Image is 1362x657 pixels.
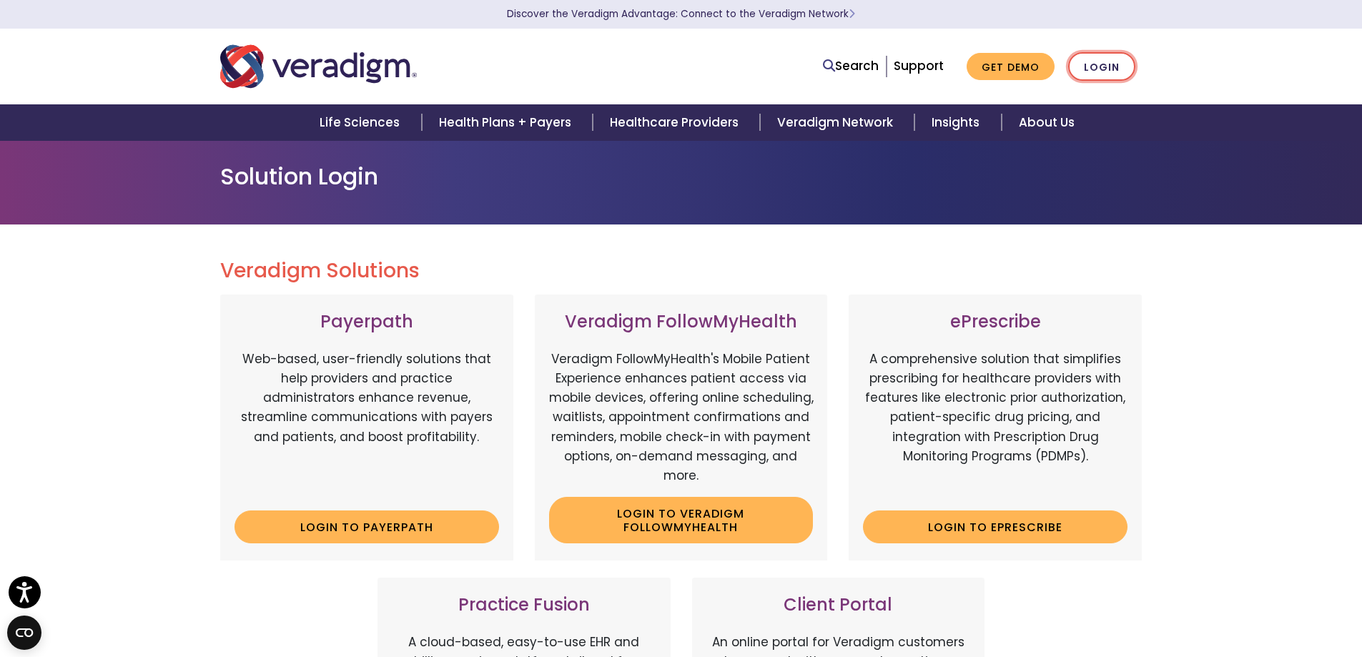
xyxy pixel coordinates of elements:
[220,259,1143,283] h2: Veradigm Solutions
[914,104,1001,141] a: Insights
[422,104,593,141] a: Health Plans + Payers
[1068,52,1135,81] a: Login
[1002,104,1092,141] a: About Us
[823,56,879,76] a: Search
[549,350,814,485] p: Veradigm FollowMyHealth's Mobile Patient Experience enhances patient access via mobile devices, o...
[220,163,1143,190] h1: Solution Login
[302,104,421,141] a: Life Sciences
[863,510,1127,543] a: Login to ePrescribe
[849,7,855,21] span: Learn More
[549,497,814,543] a: Login to Veradigm FollowMyHealth
[392,595,656,616] h3: Practice Fusion
[220,43,417,90] img: Veradigm logo
[549,312,814,332] h3: Veradigm FollowMyHealth
[706,595,971,616] h3: Client Portal
[593,104,760,141] a: Healthcare Providers
[760,104,914,141] a: Veradigm Network
[235,350,499,500] p: Web-based, user-friendly solutions that help providers and practice administrators enhance revenu...
[7,616,41,650] button: Open CMP widget
[894,57,944,74] a: Support
[1087,554,1345,640] iframe: Drift Chat Widget
[235,510,499,543] a: Login to Payerpath
[235,312,499,332] h3: Payerpath
[967,53,1055,81] a: Get Demo
[863,312,1127,332] h3: ePrescribe
[863,350,1127,500] p: A comprehensive solution that simplifies prescribing for healthcare providers with features like ...
[507,7,855,21] a: Discover the Veradigm Advantage: Connect to the Veradigm NetworkLearn More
